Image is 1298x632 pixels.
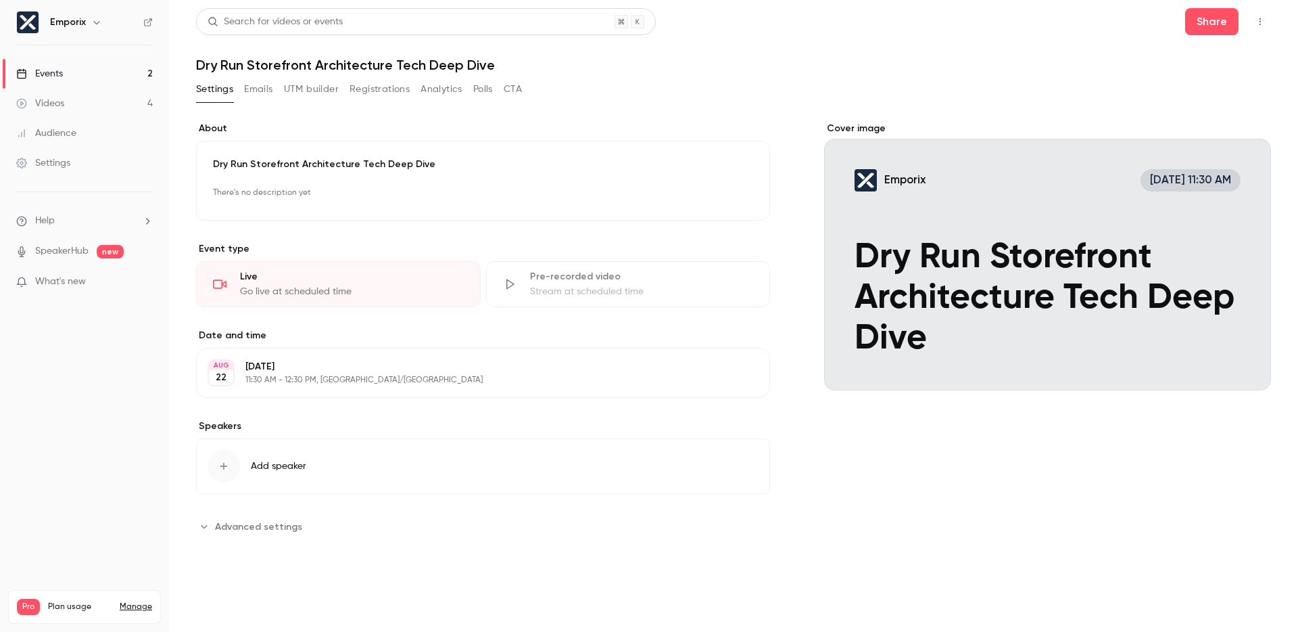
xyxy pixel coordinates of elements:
span: Help [35,214,55,228]
button: Emails [244,78,272,100]
label: Cover image [824,122,1271,135]
div: Search for videos or events [208,15,343,29]
img: Emporix [17,12,39,33]
li: help-dropdown-opener [16,214,153,228]
button: Registrations [350,78,410,100]
div: Audience [16,127,76,140]
button: Analytics [420,78,462,100]
span: Add speaker [251,459,306,473]
button: UTM builder [284,78,339,100]
button: Add speaker [196,438,770,494]
div: LiveGo live at scheduled time [196,261,481,307]
div: Live [240,270,464,284]
a: Manage [120,602,152,612]
span: What's new [35,275,86,289]
div: Pre-recorded video [530,270,754,284]
p: Dry Run Storefront Architecture Tech Deep Dive [213,158,753,171]
section: Cover image [824,122,1271,390]
div: Pre-recorded videoStream at scheduled time [486,261,771,307]
div: Settings [16,156,70,170]
p: 22 [216,371,226,384]
span: Pro [17,599,40,615]
p: There's no description yet [213,182,753,204]
p: 11:30 AM - 12:30 PM, [GEOGRAPHIC_DATA]/[GEOGRAPHIC_DATA] [245,375,698,386]
span: Advanced settings [215,520,302,534]
button: Polls [473,78,493,100]
p: [DATE] [245,360,698,374]
div: Stream at scheduled time [530,285,754,298]
button: Advanced settings [196,516,310,537]
button: CTA [504,78,522,100]
button: Share [1185,8,1239,35]
div: Videos [16,97,64,110]
div: Events [16,67,63,81]
button: Settings [196,78,233,100]
span: Plan usage [48,602,112,612]
div: AUG [209,361,233,370]
h1: Dry Run Storefront Architecture Tech Deep Dive [196,57,1271,73]
p: Event type [196,242,770,256]
h6: Emporix [50,16,86,29]
label: About [196,122,770,135]
label: Date and time [196,329,770,342]
a: SpeakerHub [35,244,89,258]
label: Speakers [196,420,770,433]
span: new [97,245,124,258]
section: Advanced settings [196,516,770,537]
div: Go live at scheduled time [240,285,464,298]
